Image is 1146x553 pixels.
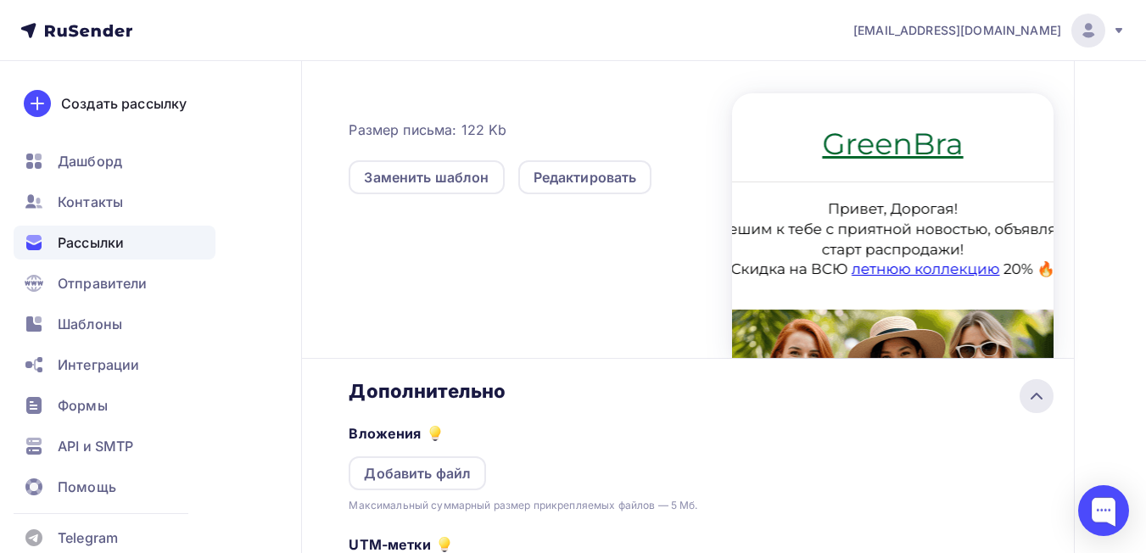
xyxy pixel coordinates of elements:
[58,355,139,375] span: Интеграции
[58,151,122,171] span: Дашборд
[14,388,215,422] a: Формы
[534,167,637,187] div: Редактировать
[58,436,133,456] span: API и SMTP
[58,528,118,548] span: Telegram
[14,266,215,300] a: Отправители
[853,14,1126,47] a: [EMAIL_ADDRESS][DOMAIN_NAME]
[61,93,187,114] div: Создать рассылку
[14,226,215,260] a: Рассылки
[349,423,421,444] h5: Вложения
[58,477,116,497] span: Помощь
[14,307,215,341] a: Шаблоны
[58,273,148,293] span: Отправители
[349,497,697,514] div: Максимальный суммарный размер прикрепляемых файлов — 5 Мб.
[58,232,124,253] span: Рассылки
[364,463,471,483] div: Добавить файл
[14,144,215,178] a: Дашборд
[853,22,1061,39] span: [EMAIL_ADDRESS][DOMAIN_NAME]
[58,314,122,334] span: Шаблоны
[349,120,506,140] span: Размер письма: 122 Kb
[349,379,1054,403] div: Дополнительно
[364,167,489,187] div: Заменить шаблон
[14,185,215,219] a: Контакты
[58,192,123,212] span: Контакты
[58,395,108,416] span: Формы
